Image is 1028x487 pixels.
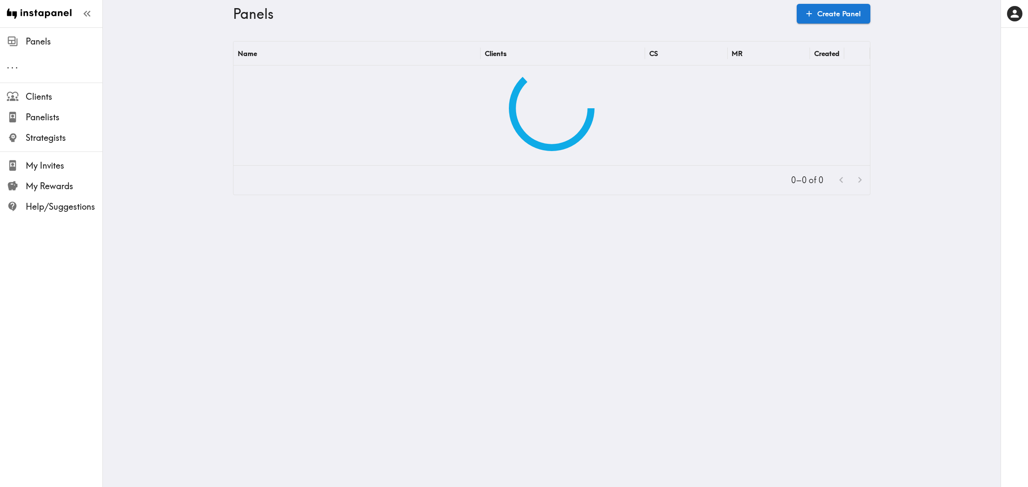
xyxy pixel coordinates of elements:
[485,49,507,58] div: Clients
[15,60,18,71] span: .
[26,132,102,144] span: Strategists
[797,4,870,24] a: Create Panel
[26,201,102,213] span: Help/Suggestions
[26,91,102,103] span: Clients
[238,49,257,58] div: Name
[814,49,840,58] div: Created
[791,174,823,186] p: 0–0 of 0
[26,180,102,192] span: My Rewards
[26,160,102,172] span: My Invites
[11,60,14,71] span: .
[649,49,658,58] div: CS
[732,49,743,58] div: MR
[26,111,102,123] span: Panelists
[7,60,9,71] span: .
[233,6,790,22] h3: Panels
[26,36,102,48] span: Panels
